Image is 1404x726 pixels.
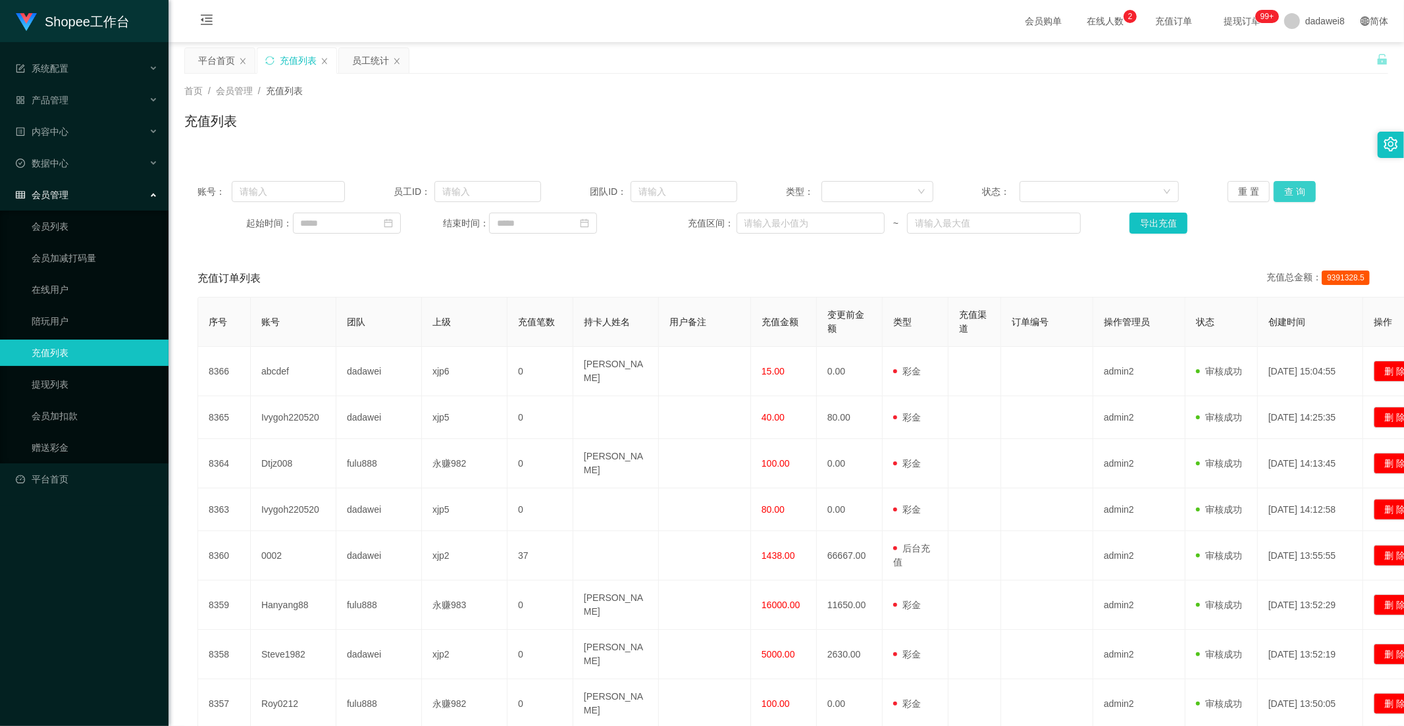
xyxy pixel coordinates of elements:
span: 审核成功 [1196,649,1242,660]
span: 审核成功 [1196,698,1242,709]
i: 图标: menu-fold [184,1,229,43]
td: 8366 [198,347,251,396]
span: 内容中心 [16,126,68,137]
td: 永赚983 [422,581,507,630]
td: 8364 [198,439,251,488]
a: 提现列表 [32,371,158,398]
span: 审核成功 [1196,550,1242,561]
span: 充值区间： [688,217,736,230]
i: 图标: table [16,190,25,199]
span: 充值渠道 [959,309,987,334]
sup: 2 [1124,10,1137,23]
span: 上级 [432,317,451,327]
div: 员工统计 [352,48,389,73]
td: [DATE] 14:13:45 [1258,439,1363,488]
td: 2630.00 [817,630,883,679]
td: admin2 [1093,439,1185,488]
span: 提现订单 [1217,16,1267,26]
td: fulu888 [336,581,422,630]
i: 图标: setting [1384,137,1398,151]
input: 请输入最大值 [907,213,1080,234]
td: xjp2 [422,531,507,581]
i: 图标: calendar [580,219,589,228]
span: 状态 [1196,317,1214,327]
input: 请输入最小值为 [737,213,885,234]
td: Steve1982 [251,630,336,679]
td: Dtjz008 [251,439,336,488]
span: 80.00 [762,504,785,515]
td: admin2 [1093,396,1185,439]
span: 订单编号 [1012,317,1049,327]
i: 图标: form [16,64,25,73]
td: 0.00 [817,347,883,396]
i: 图标: unlock [1376,53,1388,65]
span: 审核成功 [1196,366,1242,376]
td: Ivygoh220520 [251,488,336,531]
td: [DATE] 14:25:35 [1258,396,1363,439]
td: 8358 [198,630,251,679]
td: admin2 [1093,488,1185,531]
i: 图标: down [918,188,925,197]
td: 0.00 [817,439,883,488]
span: 团队 [347,317,365,327]
span: 彩金 [893,504,921,515]
span: 充值笔数 [518,317,555,327]
div: 平台首页 [198,48,235,73]
td: dadawei [336,488,422,531]
i: 图标: down [1163,188,1171,197]
span: 9391328.5 [1322,271,1370,285]
td: xjp6 [422,347,507,396]
a: 陪玩用户 [32,308,158,334]
span: 彩金 [893,600,921,610]
span: 结束时间： [443,217,489,230]
span: 充值订单 [1149,16,1199,26]
td: 0 [507,581,573,630]
i: 图标: close [393,57,401,65]
td: dadawei [336,531,422,581]
a: 充值列表 [32,340,158,366]
span: 后台充值 [893,543,930,567]
td: xjp2 [422,630,507,679]
td: xjp5 [422,396,507,439]
td: admin2 [1093,581,1185,630]
p: 2 [1128,10,1133,23]
span: 1438.00 [762,550,795,561]
td: 11650.00 [817,581,883,630]
span: 40.00 [762,412,785,423]
td: [PERSON_NAME] [573,630,659,679]
span: 会员管理 [216,86,253,96]
span: / [208,86,211,96]
span: 充值列表 [266,86,303,96]
td: 0 [507,347,573,396]
span: 数据中心 [16,158,68,169]
span: 创建时间 [1268,317,1305,327]
span: 类型： [786,185,821,199]
a: 会员列表 [32,213,158,240]
td: abcdef [251,347,336,396]
td: [PERSON_NAME] [573,347,659,396]
td: 永赚982 [422,439,507,488]
td: fulu888 [336,439,422,488]
span: 16000.00 [762,600,800,610]
td: [DATE] 14:12:58 [1258,488,1363,531]
i: 图标: global [1361,16,1370,26]
td: 8365 [198,396,251,439]
td: 8359 [198,581,251,630]
i: 图标: close [321,57,328,65]
td: 0 [507,396,573,439]
td: 8363 [198,488,251,531]
span: 首页 [184,86,203,96]
span: 产品管理 [16,95,68,105]
h1: 充值列表 [184,111,237,131]
a: 会员加扣款 [32,403,158,429]
a: 赠送彩金 [32,434,158,461]
span: 15.00 [762,366,785,376]
a: Shopee工作台 [16,16,130,26]
span: 类型 [893,317,912,327]
span: 起始时间： [247,217,293,230]
span: 彩金 [893,649,921,660]
td: Hanyang88 [251,581,336,630]
h1: Shopee工作台 [45,1,130,43]
td: Ivygoh220520 [251,396,336,439]
span: 会员管理 [16,190,68,200]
